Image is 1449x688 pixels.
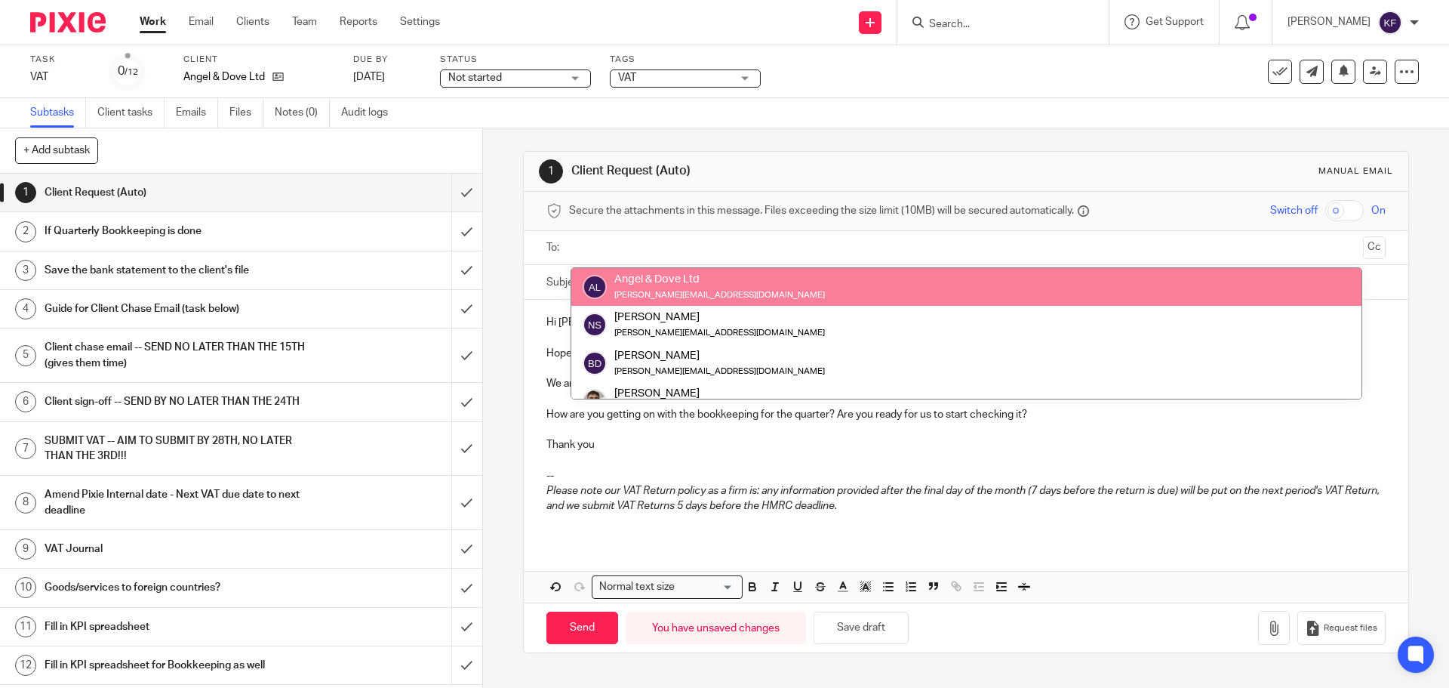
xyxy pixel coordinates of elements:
span: Request files [1324,622,1377,634]
h1: VAT Journal [45,538,306,560]
div: 3 [15,260,36,281]
div: 5 [15,345,36,366]
input: Search for option [679,579,734,595]
div: Search for option [592,575,743,599]
div: [PERSON_NAME] [614,310,825,325]
span: On [1371,203,1386,218]
a: Work [140,14,166,29]
h1: If Quarterly Bookkeeping is done [45,220,306,242]
label: To: [546,240,563,255]
a: Reports [340,14,377,29]
div: 8 [15,492,36,514]
button: Cc [1363,236,1386,259]
img: svg%3E [583,275,607,299]
span: Not started [448,73,502,83]
h1: SUBMIT VAT -- AIM TO SUBMIT BY 28TH, NO LATER THAN THE 3RD!!! [45,430,306,468]
div: 10 [15,577,36,598]
a: Emails [176,98,218,128]
label: Status [440,54,591,66]
button: Save draft [814,612,909,644]
div: You have unsaved changes [626,612,806,644]
small: [PERSON_NAME][EMAIL_ADDRESS][DOMAIN_NAME] [614,367,825,375]
h1: Client sign-off -- SEND BY NO LATER THAN THE 24TH [45,390,306,413]
a: Files [229,98,263,128]
button: + Add subtask [15,137,98,163]
h1: Client chase email -- SEND NO LATER THAN THE 15TH (gives them time) [45,336,306,375]
a: Client tasks [97,98,165,128]
div: 1 [539,159,563,184]
div: Angel & Dove Ltd [614,272,825,287]
h1: Fill in KPI spreadsheet [45,615,306,638]
p: Thank you [546,437,1385,452]
div: 7 [15,438,36,459]
p: [PERSON_NAME] [1287,14,1371,29]
div: 12 [15,655,36,676]
label: Tags [610,54,761,66]
small: /12 [125,68,138,76]
span: VAT [618,73,636,83]
h1: Fill in KPI spreadsheet for Bookkeeping as well [45,654,306,677]
a: Email [189,14,214,29]
small: [PERSON_NAME][EMAIL_ADDRESS][DOMAIN_NAME] [614,329,825,337]
p: We are doing your VAT Return this month. [546,376,1385,391]
label: Due by [353,54,421,66]
span: Switch off [1270,203,1318,218]
h1: Client Request (Auto) [571,163,998,179]
div: Manual email [1318,165,1393,177]
div: 4 [15,298,36,319]
p: -- [546,468,1385,483]
h1: Client Request (Auto) [45,181,306,204]
input: Send [546,612,618,644]
p: Angel & Dove Ltd [183,69,265,85]
label: Subject: [546,275,586,290]
em: Please note our VAT Return policy as a firm is: any information provided after the final day of t... [546,486,1382,511]
div: [PERSON_NAME] [614,347,825,363]
label: Task [30,54,91,66]
button: Request files [1297,611,1385,645]
span: Normal text size [595,579,678,595]
a: Audit logs [341,98,399,128]
img: Pixie [30,12,106,32]
div: 0 [118,63,138,80]
div: 9 [15,538,36,560]
img: svg%3E [583,313,607,337]
div: 6 [15,391,36,412]
img: svg%3E [1378,11,1402,35]
h1: Save the bank statement to the client's file [45,259,306,282]
small: [PERSON_NAME][EMAIL_ADDRESS][DOMAIN_NAME] [614,291,825,299]
a: Notes (0) [275,98,330,128]
div: 11 [15,616,36,637]
h1: Goods/services to foreign countries? [45,576,306,599]
div: VAT [30,69,91,85]
img: svg%3E [583,351,607,375]
p: How are you getting on with the bookkeeping for the quarter? Are you ready for us to start checki... [546,407,1385,422]
a: Settings [400,14,440,29]
a: Team [292,14,317,29]
span: Get Support [1146,17,1204,27]
p: Hi [PERSON_NAME] [546,315,1385,330]
a: Clients [236,14,269,29]
div: [PERSON_NAME] [614,386,825,401]
a: Subtasks [30,98,86,128]
div: 1 [15,182,36,203]
p: Hope you are well. [546,346,1385,361]
h1: Guide for Client Chase Email (task below) [45,298,306,320]
span: Secure the attachments in this message. Files exceeding the size limit (10MB) will be secured aut... [569,203,1074,218]
input: Search [928,18,1063,32]
h1: Amend Pixie Internal date - Next VAT due date to next deadline [45,483,306,522]
label: Client [183,54,334,66]
div: 2 [15,221,36,242]
img: PXL_20240409_141816916.jpg [583,389,607,413]
span: [DATE] [353,72,385,82]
